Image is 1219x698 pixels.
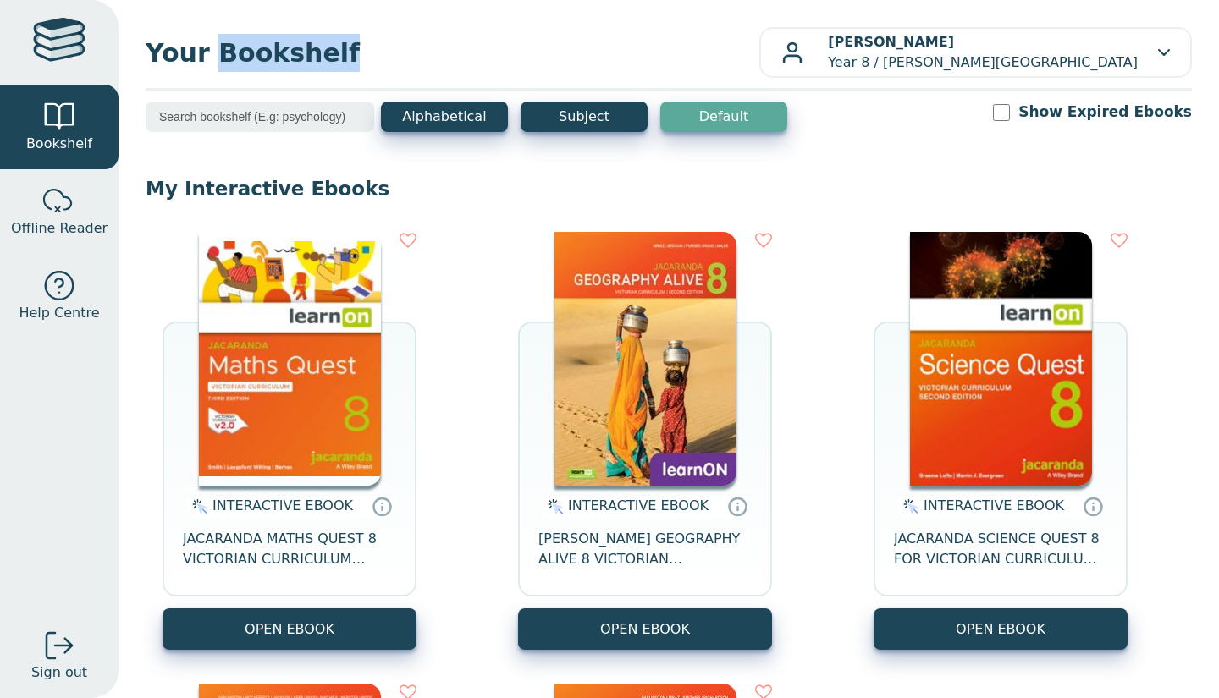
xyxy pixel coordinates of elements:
[146,102,374,132] input: Search bookshelf (E.g: psychology)
[183,529,396,569] span: JACARANDA MATHS QUEST 8 VICTORIAN CURRICULUM LEARNON EBOOK 3E
[1018,102,1192,123] label: Show Expired Ebooks
[11,218,108,239] span: Offline Reader
[187,497,208,517] img: interactive.svg
[1083,496,1103,516] a: Interactive eBooks are accessed online via the publisher’s portal. They contain interactive resou...
[518,608,772,650] button: OPEN EBOOK
[146,34,759,72] span: Your Bookshelf
[199,232,381,486] img: c004558a-e884-43ec-b87a-da9408141e80.jpg
[727,496,747,516] a: Interactive eBooks are accessed online via the publisher’s portal. They contain interactive resou...
[543,497,564,517] img: interactive.svg
[910,232,1092,486] img: fffb2005-5288-ea11-a992-0272d098c78b.png
[381,102,508,132] button: Alphabetical
[898,497,919,517] img: interactive.svg
[163,608,416,650] button: OPEN EBOOK
[828,32,1138,73] p: Year 8 / [PERSON_NAME][GEOGRAPHIC_DATA]
[874,608,1128,650] button: OPEN EBOOK
[924,497,1064,514] span: INTERACTIVE EBOOK
[759,27,1192,78] button: [PERSON_NAME]Year 8 / [PERSON_NAME][GEOGRAPHIC_DATA]
[19,303,99,323] span: Help Centre
[554,232,736,486] img: 5407fe0c-7f91-e911-a97e-0272d098c78b.jpg
[660,102,787,132] button: Default
[538,529,752,569] span: [PERSON_NAME] GEOGRAPHY ALIVE 8 VICTORIAN CURRICULUM LEARNON EBOOK 2E
[26,134,92,154] span: Bookshelf
[568,497,709,514] span: INTERACTIVE EBOOK
[894,529,1107,569] span: JACARANDA SCIENCE QUEST 8 FOR VICTORIAN CURRICULUM LEARNON 2E EBOOK
[828,34,954,50] b: [PERSON_NAME]
[212,497,353,514] span: INTERACTIVE EBOOK
[372,496,392,516] a: Interactive eBooks are accessed online via the publisher’s portal. They contain interactive resou...
[521,102,648,132] button: Subject
[146,176,1192,201] p: My Interactive Ebooks
[31,662,87,683] span: Sign out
